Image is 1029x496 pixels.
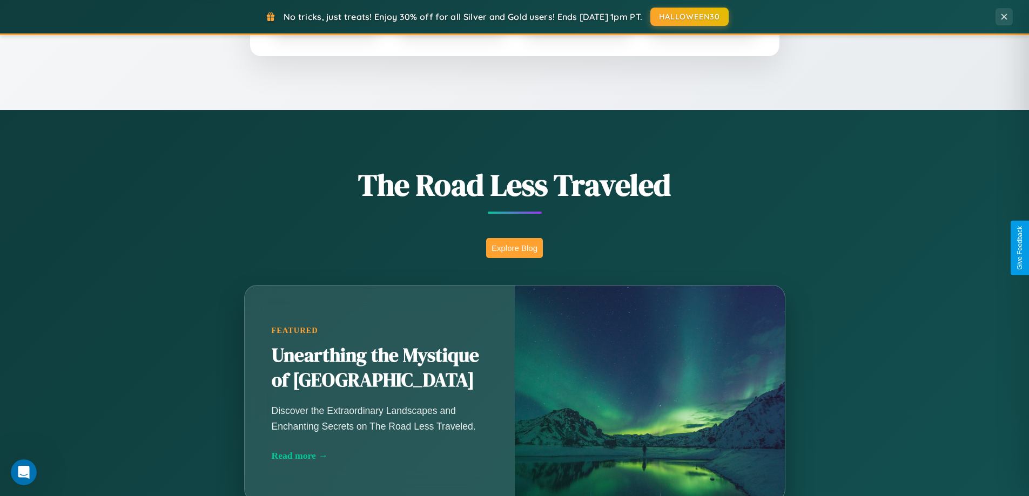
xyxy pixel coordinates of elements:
div: Give Feedback [1016,226,1024,270]
button: HALLOWEEN30 [650,8,729,26]
button: Explore Blog [486,238,543,258]
h1: The Road Less Traveled [191,164,839,206]
span: No tricks, just treats! Enjoy 30% off for all Silver and Gold users! Ends [DATE] 1pm PT. [284,11,642,22]
h2: Unearthing the Mystique of [GEOGRAPHIC_DATA] [272,343,488,393]
p: Discover the Extraordinary Landscapes and Enchanting Secrets on The Road Less Traveled. [272,403,488,433]
div: Featured [272,326,488,335]
div: Read more → [272,450,488,461]
iframe: Intercom live chat [11,459,37,485]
